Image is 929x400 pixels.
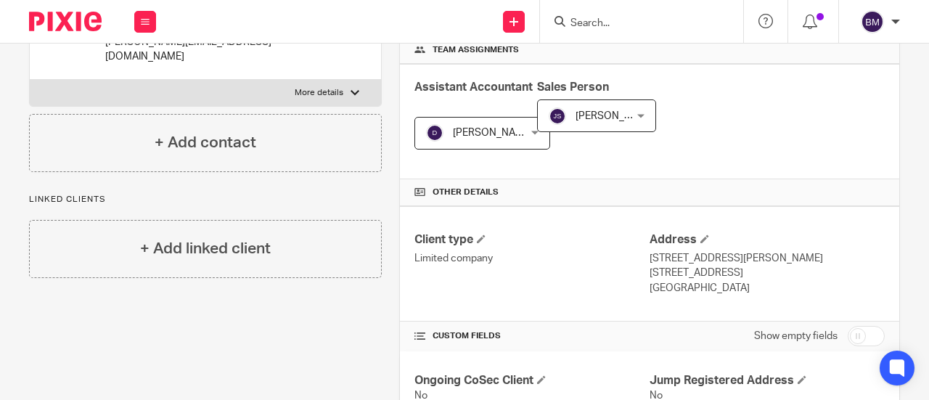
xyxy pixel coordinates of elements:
[29,194,382,205] p: Linked clients
[155,131,256,154] h4: + Add contact
[140,237,271,260] h4: + Add linked client
[433,187,499,198] span: Other details
[650,266,885,280] p: [STREET_ADDRESS]
[650,373,885,388] h4: Jump Registered Address
[453,128,549,138] span: [PERSON_NAME] S T
[295,87,343,99] p: More details
[414,373,650,388] h4: Ongoing CoSec Client
[29,12,102,31] img: Pixie
[414,330,650,342] h4: CUSTOM FIELDS
[576,111,655,121] span: [PERSON_NAME]
[105,35,327,65] p: [PERSON_NAME][EMAIL_ADDRESS][DOMAIN_NAME]
[414,81,533,93] span: Assistant Accountant
[537,81,609,93] span: Sales Person
[549,107,566,125] img: svg%3E
[754,329,838,343] label: Show empty fields
[650,232,885,248] h4: Address
[861,10,884,33] img: svg%3E
[433,44,519,56] span: Team assignments
[414,251,650,266] p: Limited company
[650,281,885,295] p: [GEOGRAPHIC_DATA]
[650,251,885,266] p: [STREET_ADDRESS][PERSON_NAME]
[569,17,700,30] input: Search
[426,124,443,142] img: svg%3E
[414,232,650,248] h4: Client type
